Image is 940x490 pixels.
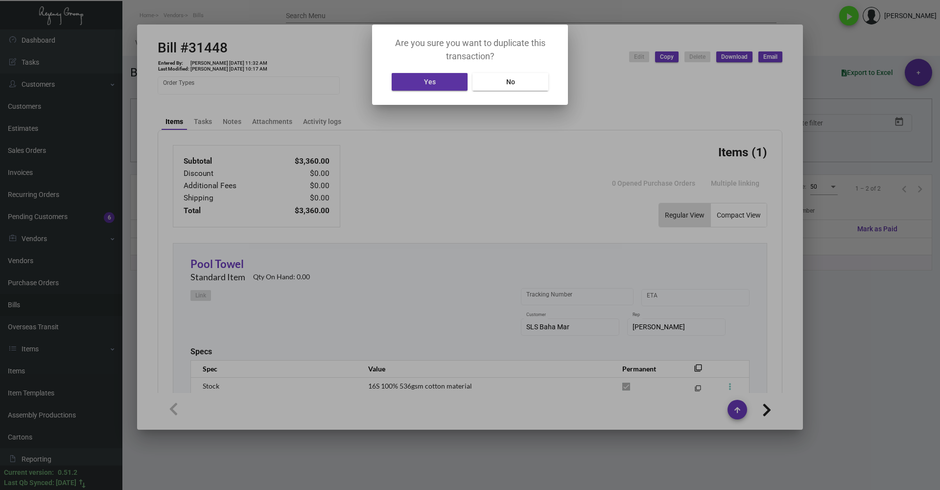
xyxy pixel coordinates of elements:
div: Last Qb Synced: [DATE] [4,478,76,488]
div: 0.51.2 [58,467,77,478]
button: No [472,73,548,91]
button: Yes [392,73,468,91]
p: Are you sure you want to duplicate this transaction? [384,36,556,63]
span: No [506,78,515,86]
span: Yes [424,78,436,86]
div: Current version: [4,467,54,478]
